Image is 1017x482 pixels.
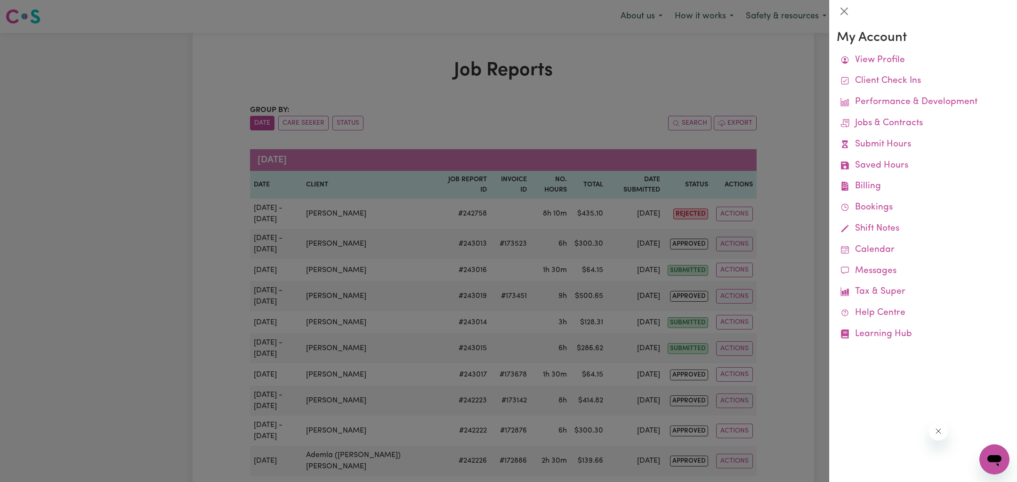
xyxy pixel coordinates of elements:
a: Shift Notes [837,218,1009,240]
a: Calendar [837,240,1009,261]
button: Close [837,4,852,19]
a: Learning Hub [837,324,1009,345]
a: Tax & Super [837,281,1009,303]
a: Help Centre [837,303,1009,324]
iframe: Button to launch messaging window [979,444,1009,474]
a: Billing [837,176,1009,197]
a: Saved Hours [837,155,1009,177]
h3: My Account [837,30,1009,46]
a: Performance & Development [837,92,1009,113]
a: Submit Hours [837,134,1009,155]
a: View Profile [837,50,1009,71]
span: Need any help? [6,7,57,14]
a: Client Check Ins [837,71,1009,92]
iframe: Close message [929,422,948,441]
a: Messages [837,261,1009,282]
a: Bookings [837,197,1009,218]
a: Jobs & Contracts [837,113,1009,134]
